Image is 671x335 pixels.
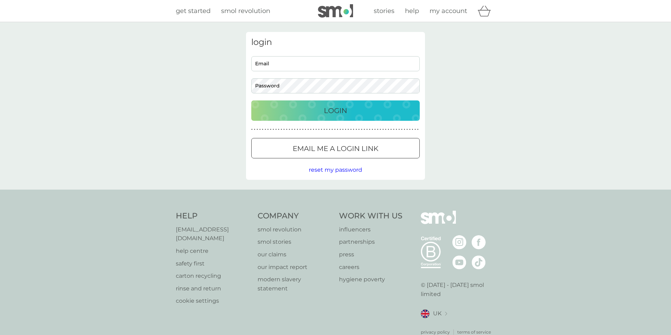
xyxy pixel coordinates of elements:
a: rinse and return [176,284,251,293]
img: select a new location [445,312,447,316]
p: ● [326,128,328,131]
p: ● [414,128,416,131]
img: UK flag [421,309,430,318]
p: ● [366,128,368,131]
a: influencers [339,225,403,234]
h4: Work With Us [339,211,403,222]
p: ● [289,128,290,131]
p: hygiene poverty [339,275,403,284]
p: ● [286,128,287,131]
div: basket [478,4,495,18]
p: ● [270,128,271,131]
p: ● [396,128,397,131]
a: smol revolution [258,225,332,234]
p: ● [315,128,317,131]
p: ● [353,128,354,131]
span: my account [430,7,467,15]
p: ● [302,128,304,131]
a: stories [374,6,394,16]
p: ● [262,128,264,131]
p: ● [388,128,389,131]
a: get started [176,6,211,16]
span: stories [374,7,394,15]
a: help centre [176,247,251,256]
p: ● [342,128,344,131]
a: my account [430,6,467,16]
p: ● [321,128,322,131]
span: reset my password [309,166,362,173]
p: ● [299,128,301,131]
a: cookie settings [176,296,251,306]
p: ● [267,128,269,131]
p: ● [251,128,253,131]
span: UK [433,309,441,318]
p: ● [409,128,411,131]
p: ● [254,128,255,131]
a: carton recycling [176,271,251,281]
p: ● [307,128,309,131]
p: ● [340,128,341,131]
p: ● [401,128,403,131]
p: ● [372,128,373,131]
p: ● [417,128,419,131]
p: ● [412,128,413,131]
a: our impact report [258,263,332,272]
p: ● [259,128,261,131]
p: ● [380,128,381,131]
p: ● [374,128,376,131]
a: partnerships [339,237,403,247]
p: ● [329,128,330,131]
span: get started [176,7,211,15]
p: ● [310,128,312,131]
p: ● [356,128,357,131]
a: [EMAIL_ADDRESS][DOMAIN_NAME] [176,225,251,243]
button: Email me a login link [251,138,420,158]
p: ● [291,128,293,131]
p: © [DATE] - [DATE] smol limited [421,281,496,298]
p: ● [334,128,335,131]
span: help [405,7,419,15]
h4: Help [176,211,251,222]
p: ● [305,128,306,131]
p: ● [273,128,274,131]
p: ● [350,128,352,131]
a: smol revolution [221,6,270,16]
a: safety first [176,259,251,268]
a: modern slavery statement [258,275,332,293]
p: ● [345,128,346,131]
p: ● [313,128,314,131]
p: ● [297,128,298,131]
a: careers [339,263,403,272]
p: ● [361,128,363,131]
h3: login [251,37,420,47]
p: ● [281,128,282,131]
a: our claims [258,250,332,259]
p: ● [369,128,371,131]
button: reset my password [309,165,362,175]
img: visit the smol Facebook page [472,235,486,249]
p: ● [324,128,325,131]
button: Login [251,100,420,121]
a: smol stories [258,237,332,247]
p: ● [393,128,394,131]
p: ● [406,128,408,131]
p: ● [337,128,338,131]
p: Login [324,105,347,116]
p: ● [318,128,320,131]
img: visit the smol Tiktok page [472,255,486,269]
p: ● [398,128,400,131]
p: ● [385,128,386,131]
p: ● [404,128,405,131]
img: smol [421,211,456,235]
p: ● [332,128,333,131]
